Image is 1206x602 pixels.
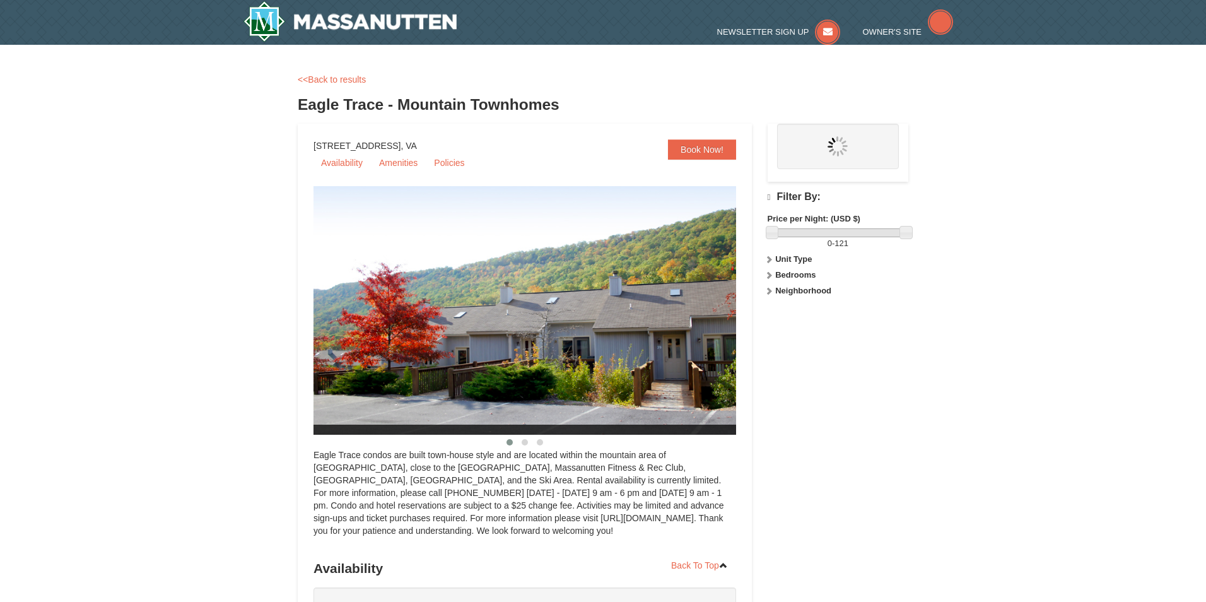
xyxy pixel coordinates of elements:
[717,27,809,37] span: Newsletter Sign Up
[313,449,736,550] div: Eagle Trace condos are built town-house style and are located within the mountain area of [GEOGRA...
[775,286,831,295] strong: Neighborhood
[668,139,736,160] a: Book Now!
[313,186,768,435] img: 19218983-1-9b289e55.jpg
[313,153,370,172] a: Availability
[768,237,908,250] label: -
[372,153,425,172] a: Amenities
[243,1,457,42] a: Massanutten Resort
[313,556,736,581] h3: Availability
[834,239,848,248] span: 121
[828,136,848,156] img: wait.gif
[863,27,922,37] span: Owner's Site
[863,27,954,37] a: Owner's Site
[298,74,366,85] a: <<Back to results
[717,27,841,37] a: Newsletter Sign Up
[768,191,908,203] h4: Filter By:
[298,92,908,117] h3: Eagle Trace - Mountain Townhomes
[828,239,832,248] span: 0
[663,556,736,575] a: Back To Top
[775,254,812,264] strong: Unit Type
[775,270,816,280] strong: Bedrooms
[426,153,472,172] a: Policies
[768,214,860,223] strong: Price per Night: (USD $)
[243,1,457,42] img: Massanutten Resort Logo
